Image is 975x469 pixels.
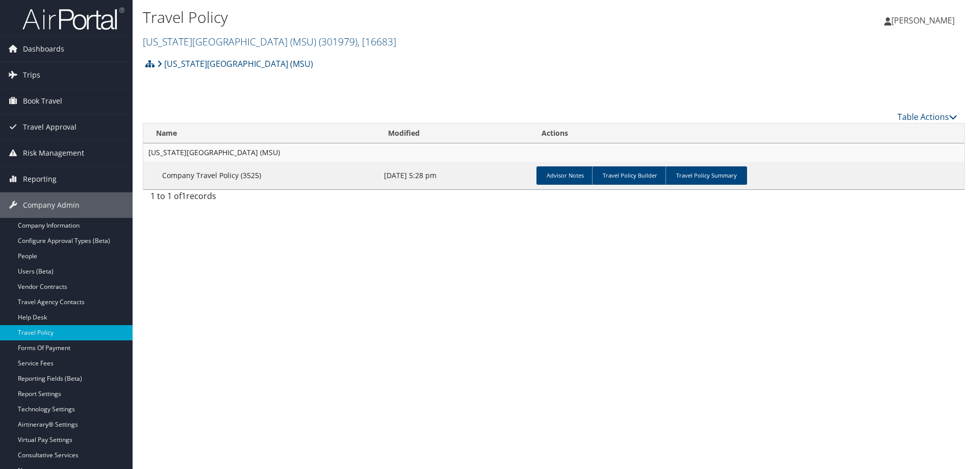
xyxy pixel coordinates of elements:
[143,162,379,189] td: Company Travel Policy (3525)
[23,88,62,114] span: Book Travel
[143,143,964,162] td: [US_STATE][GEOGRAPHIC_DATA] (MSU)
[23,36,64,62] span: Dashboards
[532,124,964,143] th: Actions
[884,5,965,36] a: [PERSON_NAME]
[23,166,57,192] span: Reporting
[182,190,186,202] span: 1
[22,7,124,31] img: airportal-logo.png
[897,111,957,122] a: Table Actions
[665,166,747,185] a: Travel Policy Summary
[379,124,532,143] th: Modified: activate to sort column ascending
[357,35,396,48] span: , [ 16683 ]
[157,54,313,74] a: [US_STATE][GEOGRAPHIC_DATA] (MSU)
[536,166,594,185] a: Advisor Notes
[891,15,955,26] span: [PERSON_NAME]
[143,7,691,28] h1: Travel Policy
[143,124,379,143] th: Name: activate to sort column ascending
[23,114,76,140] span: Travel Approval
[150,190,341,207] div: 1 to 1 of records
[23,140,84,166] span: Risk Management
[319,35,357,48] span: ( 301979 )
[143,35,396,48] a: [US_STATE][GEOGRAPHIC_DATA] (MSU)
[23,192,80,218] span: Company Admin
[592,166,668,185] a: Travel Policy Builder
[379,162,532,189] td: [DATE] 5:28 pm
[23,62,40,88] span: Trips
